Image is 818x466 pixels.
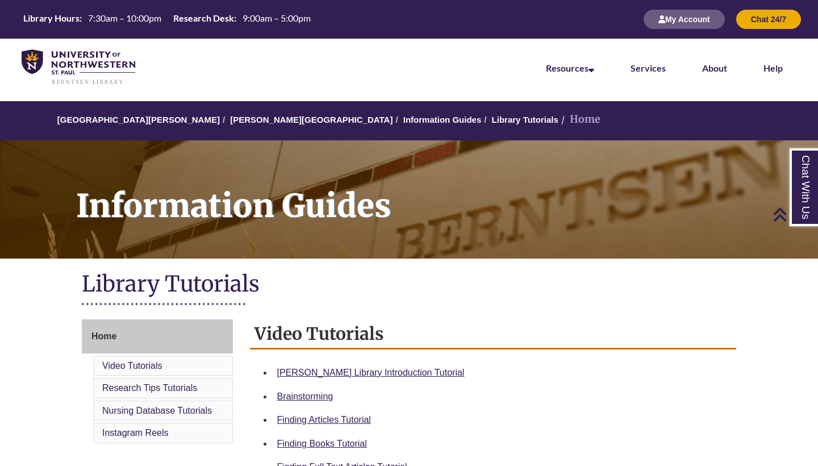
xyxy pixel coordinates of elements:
[644,10,725,29] button: My Account
[22,49,135,85] img: UNWSP Library Logo
[277,439,367,448] a: Finding Books Tutorial
[558,111,600,128] li: Home
[277,368,465,377] a: [PERSON_NAME] Library Introduction Tutorial
[644,14,725,24] a: My Account
[277,415,371,425] a: Finding Articles Tutorial
[64,140,818,244] h1: Information Guides
[631,63,666,73] a: Services
[88,13,161,23] span: 7:30am – 10:00pm
[102,383,197,393] a: Research Tips Tutorials
[277,392,333,401] a: Brainstorming
[82,319,233,446] div: Guide Page Menu
[82,270,736,300] h1: Library Tutorials
[773,207,815,222] a: Back to Top
[702,63,727,73] a: About
[19,12,84,24] th: Library Hours:
[19,12,315,27] a: Hours Today
[91,331,116,341] span: Home
[19,12,315,26] table: Hours Today
[102,406,212,415] a: Nursing Database Tutorials
[102,428,169,438] a: Instagram Reels
[82,319,233,353] a: Home
[546,63,594,73] a: Resources
[492,115,558,124] a: Library Tutorials
[250,319,737,349] h2: Video Tutorials
[763,63,783,73] a: Help
[736,14,801,24] a: Chat 24/7
[169,12,238,24] th: Research Desk:
[230,115,393,124] a: [PERSON_NAME][GEOGRAPHIC_DATA]
[243,13,311,23] span: 9:00am – 5:00pm
[403,115,482,124] a: Information Guides
[102,361,162,371] a: Video Tutorials
[57,115,220,124] a: [GEOGRAPHIC_DATA][PERSON_NAME]
[736,10,801,29] button: Chat 24/7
